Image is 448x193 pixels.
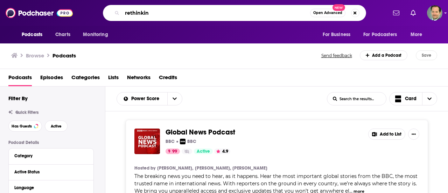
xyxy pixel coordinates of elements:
[318,28,359,41] button: open menu
[408,129,419,140] button: Show More Button
[131,96,162,101] span: Power Score
[232,165,267,171] a: [PERSON_NAME]
[117,96,167,101] button: open menu
[103,5,366,21] div: Search podcasts, credits, & more...
[78,28,117,41] button: open menu
[167,92,182,105] button: open menu
[6,6,73,20] img: Podchaser - Follow, Share and Rate Podcasts
[172,148,177,155] span: 99
[51,28,75,41] a: Charts
[127,72,150,86] a: Networks
[405,96,416,101] span: Card
[180,139,185,144] img: BBC
[323,30,350,40] span: For Business
[363,30,397,40] span: For Podcasters
[195,165,231,171] a: [PERSON_NAME],
[427,5,442,21] button: Show profile menu
[187,139,196,144] p: BBC
[8,120,42,132] button: Has Guests
[83,30,108,40] span: Monitoring
[157,165,193,171] a: [PERSON_NAME],
[122,7,310,19] input: Search podcasts, credits, & more...
[360,50,408,60] a: Add a Podcast
[197,148,210,155] span: Active
[368,129,405,140] button: Add to List
[14,167,88,176] button: Active Status
[14,151,88,160] button: Category
[416,50,437,60] button: Save
[22,30,42,40] span: Podcasts
[313,11,342,15] span: Open Advanced
[14,183,88,192] button: Language
[26,52,44,59] h3: Browse
[166,139,175,144] p: BBC
[427,5,442,21] img: User Profile
[390,7,402,19] a: Show notifications dropdown
[55,30,70,40] span: Charts
[134,129,160,154] img: Global News Podcast
[52,52,76,59] a: Podcasts
[332,4,345,11] span: New
[166,149,180,154] a: 99
[134,165,155,171] h4: Hosted by
[406,28,431,41] button: open menu
[427,5,442,21] span: Logged in as dean11209
[51,124,62,128] span: Active
[71,72,100,86] a: Categories
[310,9,345,17] button: Open AdvancedNew
[194,149,213,154] a: Active
[17,28,51,41] button: open menu
[214,149,230,154] button: 4.9
[40,72,63,86] a: Episodes
[319,53,354,58] button: Send feedback
[12,124,32,128] span: Has Guests
[117,92,182,105] h2: Choose List sort
[180,139,196,144] a: BBCBBC
[166,129,235,136] a: Global News Podcast
[408,7,419,19] a: Show notifications dropdown
[45,120,68,132] button: Active
[8,95,28,102] h2: Filter By
[8,140,94,145] p: Podcast Details
[159,72,177,86] a: Credits
[8,72,32,86] a: Podcasts
[14,153,83,158] div: Category
[108,72,119,86] a: Lists
[411,30,422,40] span: More
[14,170,83,174] div: Active Status
[359,28,407,41] button: open menu
[389,92,437,105] button: Choose View
[14,185,83,190] div: Language
[15,110,38,115] span: Quick Filters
